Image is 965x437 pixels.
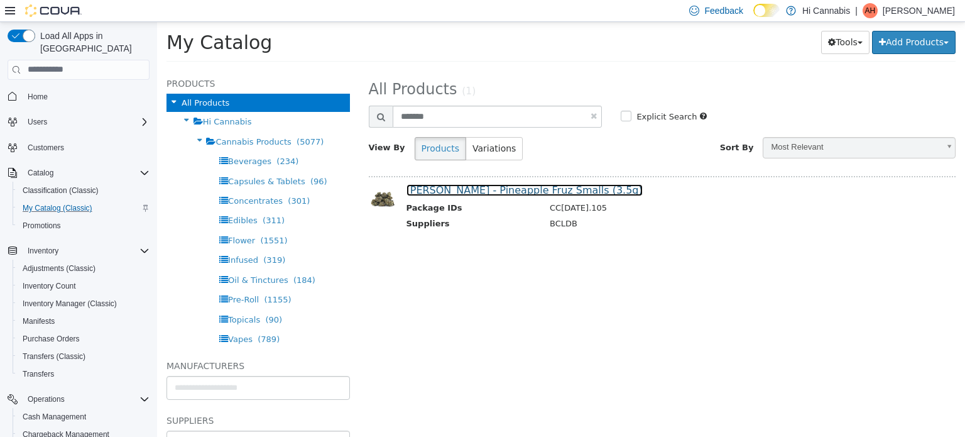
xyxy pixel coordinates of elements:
span: Customers [28,143,64,153]
a: Transfers (Classic) [18,349,90,364]
a: Inventory Count [18,279,81,294]
button: Promotions [13,217,155,235]
a: Cash Management [18,409,91,424]
img: Cova [25,4,82,17]
span: Cannabis Products [58,115,134,124]
button: Inventory [3,242,155,260]
span: Most Relevant [606,116,782,135]
span: Home [28,92,48,102]
button: Users [3,113,155,131]
span: Promotions [18,218,150,233]
button: Transfers [13,365,155,383]
span: Promotions [23,221,61,231]
span: Transfers [18,367,150,382]
button: Customers [3,138,155,157]
a: Most Relevant [606,115,799,136]
button: Variations [308,115,366,138]
span: Catalog [23,165,150,180]
span: Load All Apps in [GEOGRAPHIC_DATA] [35,30,150,55]
button: Home [3,87,155,106]
span: Operations [28,394,65,404]
span: Capsules & Tablets [71,155,148,164]
label: Explicit Search [476,89,540,101]
span: Hi Cannabis [46,95,95,104]
span: Vapes [71,313,95,322]
span: Purchase Orders [18,331,150,346]
span: (311) [106,194,128,203]
h5: Manufacturers [9,336,193,351]
div: Amy Houle [863,3,878,18]
span: Inventory Manager (Classic) [23,299,117,309]
button: Add Products [715,9,799,32]
span: Users [28,117,47,127]
h5: Products [9,54,193,69]
th: Suppliers [249,196,384,211]
span: Customers [23,140,150,155]
a: Purchase Orders [18,331,85,346]
span: My Catalog (Classic) [18,201,150,216]
button: Tools [664,9,712,32]
a: Promotions [18,218,66,233]
a: Classification (Classic) [18,183,104,198]
button: Catalog [3,164,155,182]
a: Manifests [18,314,60,329]
button: Adjustments (Classic) [13,260,155,277]
span: Cash Management [23,412,86,422]
span: Beverages [71,135,114,144]
span: Cash Management [18,409,150,424]
input: Dark Mode [753,4,780,17]
button: Inventory Manager (Classic) [13,295,155,313]
span: (789) [101,313,123,322]
span: (5077) [139,115,166,124]
span: Purchase Orders [23,334,80,344]
span: Inventory Manager (Classic) [18,296,150,311]
span: Classification (Classic) [18,183,150,198]
span: Home [23,89,150,104]
span: Topicals [71,293,103,302]
span: (319) [106,233,128,243]
span: All Products [25,76,72,86]
a: Inventory Manager (Classic) [18,296,122,311]
span: My Catalog (Classic) [23,203,92,213]
span: (1155) [107,273,134,282]
span: Edibles [71,194,101,203]
span: Manifests [18,314,150,329]
button: Catalog [23,165,58,180]
span: (1551) [103,214,130,223]
a: Adjustments (Classic) [18,261,101,276]
span: Catalog [28,168,53,178]
button: Classification (Classic) [13,182,155,199]
th: Package IDs [249,180,384,196]
a: Customers [23,140,69,155]
button: Transfers (Classic) [13,348,155,365]
span: Feedback [704,4,743,17]
button: My Catalog (Classic) [13,199,155,217]
span: Operations [23,392,150,407]
span: Transfers (Classic) [18,349,150,364]
p: | [855,3,858,18]
p: Hi Cannabis [802,3,850,18]
span: (301) [131,174,153,184]
span: Users [23,114,150,130]
a: Home [23,89,53,104]
p: [PERSON_NAME] [883,3,955,18]
a: Transfers [18,367,59,382]
button: Operations [23,392,70,407]
td: CC[DATE].105 [383,180,786,196]
span: Transfers [23,369,54,379]
a: [PERSON_NAME] - Pineapple Fruz Smalls (3.5g) [249,162,486,174]
span: (96) [153,155,170,164]
span: View By [212,121,248,130]
button: Users [23,114,52,130]
span: Concentrates [71,174,126,184]
span: My Catalog [9,9,115,31]
span: Adjustments (Classic) [23,263,95,274]
button: Purchase Orders [13,330,155,348]
td: BCLDB [383,196,786,211]
button: Manifests [13,313,155,330]
span: AH [865,3,876,18]
button: Inventory Count [13,277,155,295]
span: Inventory Count [18,279,150,294]
small: (1) [305,64,319,75]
